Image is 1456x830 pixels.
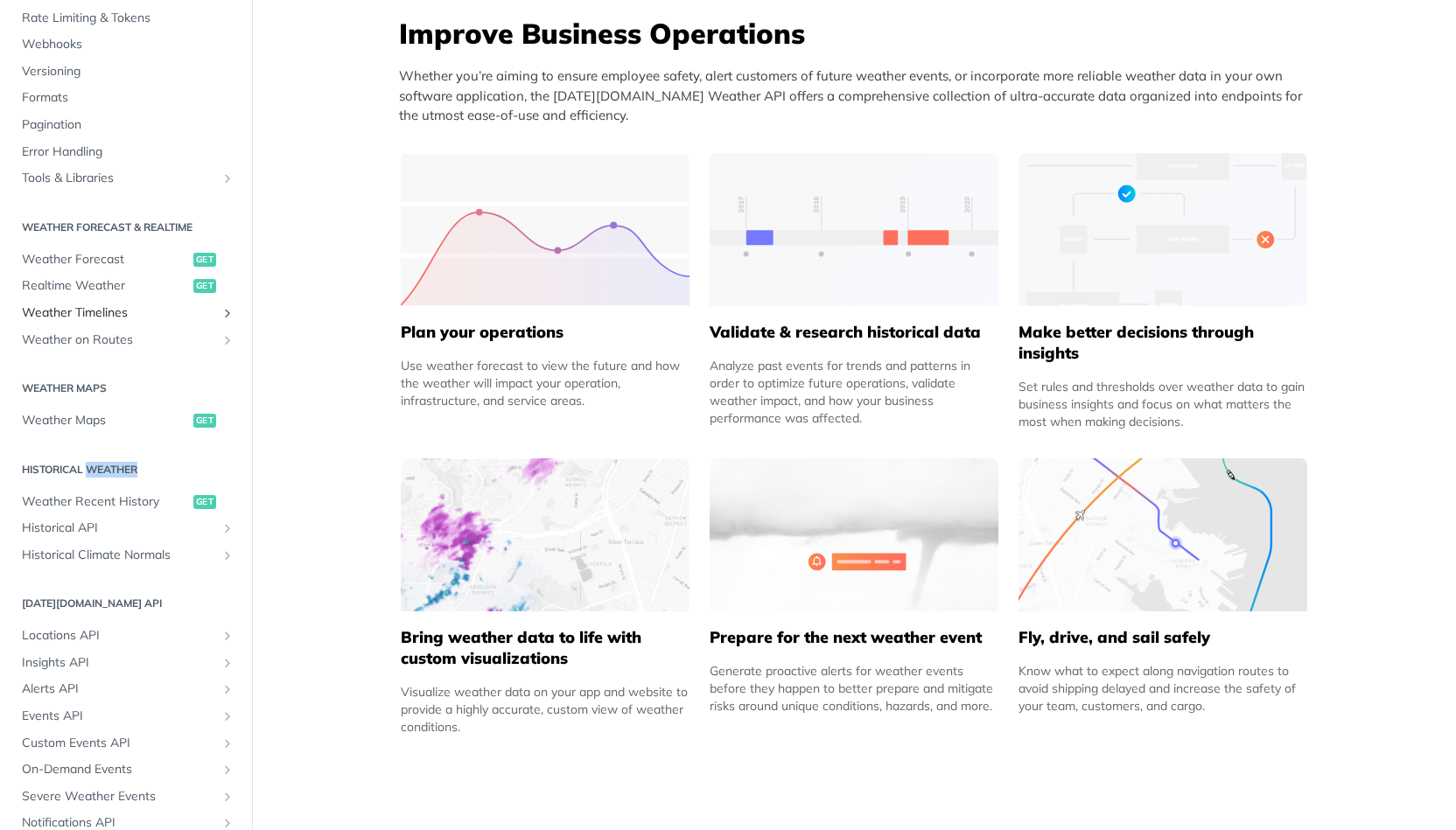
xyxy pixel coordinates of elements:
[401,153,689,306] img: 39565e8-group-4962x.svg
[22,680,216,698] span: Alerts API
[13,165,239,192] a: Tools & LibrariesShow subpages for Tools & Libraries
[220,306,234,320] button: Show subpages for Weather Timelines
[401,322,689,343] h5: Plan your operations
[22,735,216,752] span: Custom Events API
[13,784,239,810] a: Severe Weather EventsShow subpages for Severe Weather Events
[22,170,216,187] span: Tools & Libraries
[220,816,234,830] button: Show subpages for Notifications API
[193,279,216,293] span: get
[22,708,216,725] span: Events API
[13,596,239,611] h2: [DATE][DOMAIN_NAME] API
[1018,627,1307,648] h5: Fly, drive, and sail safely
[22,277,189,295] span: Realtime Weather
[13,489,239,515] a: Weather Recent Historyget
[22,251,189,269] span: Weather Forecast
[220,709,234,723] button: Show subpages for Events API
[22,654,216,672] span: Insights API
[710,627,998,648] h5: Prepare for the next weather event
[220,763,234,777] button: Show subpages for On-Demand Events
[13,300,239,326] a: Weather TimelinesShow subpages for Weather Timelines
[22,304,216,322] span: Weather Timelines
[13,220,239,235] h2: Weather Forecast & realtime
[1018,322,1307,364] h5: Make better decisions through insights
[220,682,234,696] button: Show subpages for Alerts API
[220,521,234,535] button: Show subpages for Historical API
[1018,378,1307,430] div: Set rules and thresholds over weather data to gain business insights and focus on what matters th...
[22,89,234,107] span: Formats
[710,322,998,343] h5: Validate & research historical data
[22,788,216,806] span: Severe Weather Events
[220,656,234,670] button: Show subpages for Insights API
[13,515,239,541] a: Historical APIShow subpages for Historical API
[220,171,234,185] button: Show subpages for Tools & Libraries
[13,5,239,31] a: Rate Limiting & Tokens
[22,36,234,53] span: Webhooks
[193,495,216,509] span: get
[220,790,234,804] button: Show subpages for Severe Weather Events
[13,650,239,676] a: Insights APIShow subpages for Insights API
[193,414,216,428] span: get
[22,412,189,429] span: Weather Maps
[401,458,689,611] img: 4463876-group-4982x.svg
[193,253,216,267] span: get
[22,63,234,80] span: Versioning
[22,331,216,349] span: Weather on Routes
[13,623,239,649] a: Locations APIShow subpages for Locations API
[13,247,239,273] a: Weather Forecastget
[22,547,216,564] span: Historical Climate Normals
[13,380,239,396] h2: Weather Maps
[13,676,239,702] a: Alerts APIShow subpages for Alerts API
[1018,458,1307,611] img: 994b3d6-mask-group-32x.svg
[13,730,239,757] a: Custom Events APIShow subpages for Custom Events API
[401,683,689,736] div: Visualize weather data on your app and website to provide a highly accurate, custom view of weath...
[220,629,234,643] button: Show subpages for Locations API
[13,757,239,783] a: On-Demand EventsShow subpages for On-Demand Events
[13,703,239,729] a: Events APIShow subpages for Events API
[1018,153,1307,306] img: a22d113-group-496-32x.svg
[220,548,234,562] button: Show subpages for Historical Climate Normals
[22,761,216,778] span: On-Demand Events
[13,273,239,299] a: Realtime Weatherget
[710,153,998,306] img: 13d7ca0-group-496-2.svg
[22,116,234,134] span: Pagination
[13,139,239,165] a: Error Handling
[13,408,239,434] a: Weather Mapsget
[13,59,239,85] a: Versioning
[401,357,689,409] div: Use weather forecast to view the future and how the weather will impact your operation, infrastru...
[401,627,689,669] h5: Bring weather data to life with custom visualizations
[13,462,239,478] h2: Historical Weather
[399,14,1318,52] h3: Improve Business Operations
[22,10,234,27] span: Rate Limiting & Tokens
[13,542,239,568] a: Historical Climate NormalsShow subpages for Historical Climate Normals
[710,662,998,715] div: Generate proactive alerts for weather events before they happen to better prepare and mitigate ri...
[22,520,216,537] span: Historical API
[220,736,234,750] button: Show subpages for Custom Events API
[22,627,216,645] span: Locations API
[710,357,998,427] div: Analyze past events for trends and patterns in order to optimize future operations, validate weat...
[13,112,239,138] a: Pagination
[22,493,189,511] span: Weather Recent History
[13,85,239,111] a: Formats
[1018,662,1307,715] div: Know what to expect along navigation routes to avoid shipping delayed and increase the safety of ...
[13,327,239,353] a: Weather on RoutesShow subpages for Weather on Routes
[220,333,234,347] button: Show subpages for Weather on Routes
[399,66,1318,126] p: Whether you’re aiming to ensure employee safety, alert customers of future weather events, or inc...
[710,458,998,611] img: 2c0a313-group-496-12x.svg
[22,143,234,161] span: Error Handling
[13,31,239,58] a: Webhooks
